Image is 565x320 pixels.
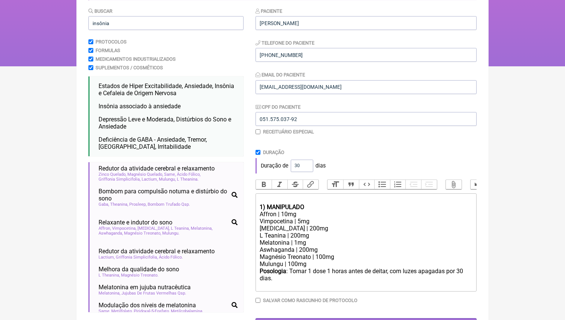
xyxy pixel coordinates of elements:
[260,211,472,218] div: Affron | 10mg
[99,82,234,97] span: Estados de Hiper Excitabilidade, Ansiedade, Insônia e Cefaleia de Origem Nervosa
[142,177,158,182] span: Lactium
[88,16,244,30] input: exemplo: emagrecimento, ansiedade
[303,180,318,190] button: Link
[191,226,212,231] span: Melatonina
[96,56,176,62] label: Medicamentos Industrializados
[99,309,110,314] span: Same
[256,72,305,78] label: Email do Paciente
[138,226,170,231] span: [MEDICAL_DATA]
[99,136,207,150] span: Deficiência de GABA - Ansiedade, Tremor, [GEOGRAPHIC_DATA], Irritabilidade
[99,291,120,296] span: Melatonina
[99,302,196,309] span: Modulação dos níveis de melatonina
[256,8,282,14] label: Paciente
[405,180,421,190] button: Decrease Level
[359,180,375,190] button: Code
[99,165,215,172] span: Redutor da atividade cerebral e relaxamento
[177,177,199,182] span: L Theanina
[260,232,472,239] div: L Teanina | 200mg
[96,39,127,45] label: Protocolos
[129,202,146,207] span: Prosleep
[96,48,120,53] label: Formulas
[177,172,200,177] span: Ácido Fólico
[121,291,186,296] span: Jujubas De Frutas Vermelhas Qsp
[124,231,161,236] span: Magnésio Treonato
[260,218,472,225] div: Vimpocetina | 5mg
[287,180,303,190] button: Strikethrough
[327,180,343,190] button: Heading
[112,226,136,231] span: Vimpocetina
[99,103,181,110] span: Insônia associado à ansiedade
[127,172,163,177] span: Magnésio Quelado
[260,260,472,268] div: Mulungu | 100mg
[99,255,115,260] span: Lactium
[99,116,231,130] span: Depressão Leve e Moderada, Distúrbios do Sono e Ansiedade
[99,266,179,273] span: Melhora da qualidade do sono
[260,246,472,253] div: Aswhaganda | 200mg
[164,172,176,177] span: Same
[96,65,163,70] label: Suplementos / Cosméticos
[121,273,158,278] span: Magnésio Treonato
[159,177,176,182] span: Mulungu
[263,150,284,155] label: Duração
[256,40,314,46] label: Telefone do Paciente
[134,309,170,314] span: Piridoxal-5-Fosfato
[260,239,472,246] div: Melatonina | 1mg
[99,188,229,202] span: Bombom para compulsão noturna e distúrbio do sono
[148,202,190,207] span: Bombom Trufado Qsp
[260,268,286,275] strong: Posologia
[390,180,406,190] button: Numbers
[260,225,472,232] div: [MEDICAL_DATA] | 200mg
[171,226,190,231] span: L Teanina
[99,226,111,231] span: Affron
[111,309,133,314] span: Metilfolato
[99,219,172,226] span: Relaxante e indutor do sono
[471,180,486,190] button: Undo
[99,284,191,291] span: Melatonina em jujuba nutracêutica
[159,255,183,260] span: Ácido Fólico
[110,202,128,207] span: Theanina
[99,202,109,207] span: Gaba
[315,163,326,169] span: dias
[88,8,112,14] label: Buscar
[446,180,462,190] button: Attach Files
[171,309,203,314] span: Metilcobalamina
[260,268,472,289] div: : Tomar 1 dose 1 horas antes de deitar, com luzes apagadas por 30 dias.
[256,104,300,110] label: CPF do Paciente
[421,180,437,190] button: Increase Level
[99,172,126,177] span: Zinco Quelado
[256,180,272,190] button: Bold
[343,180,359,190] button: Quote
[116,255,158,260] span: Griffonia Simplicifolia
[162,231,179,236] span: Mulungu
[260,253,472,260] div: Magnésio Treonato | 100mg
[99,177,141,182] span: Griffonia Simplicifolia
[263,298,357,303] label: Salvar como rascunho de Protocolo
[99,231,123,236] span: Aswhaganda
[260,203,304,211] strong: 1) MANIPULADO
[99,248,215,255] span: Redutor da atividade cerebral e relaxamento
[261,163,288,169] span: Duração de
[263,129,314,135] label: Receituário Especial
[272,180,287,190] button: Italic
[99,273,120,278] span: L Theanina
[374,180,390,190] button: Bullets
